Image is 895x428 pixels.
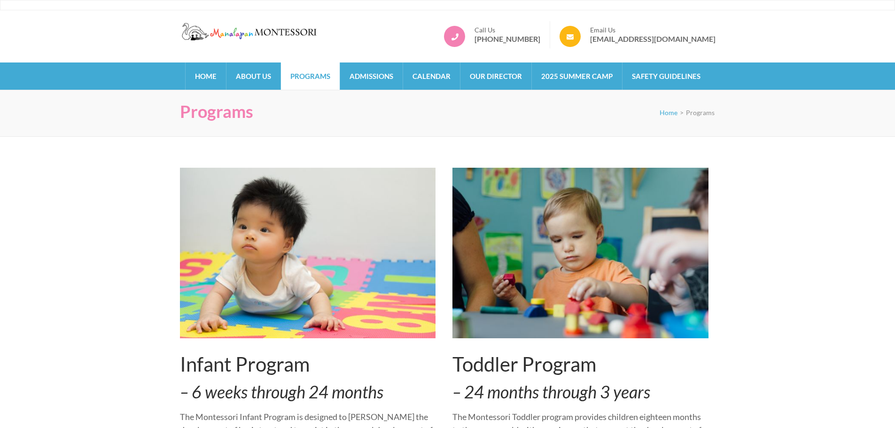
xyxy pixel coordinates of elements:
[403,62,460,90] a: Calendar
[180,21,321,42] img: Manalapan Montessori – #1 Rated Child Day Care Center in Manalapan NJ
[186,62,226,90] a: Home
[452,381,650,402] em: – 24 months through 3 years
[180,101,253,122] h1: Programs
[475,34,540,44] a: [PHONE_NUMBER]
[590,26,716,34] span: Email Us
[340,62,403,90] a: Admissions
[680,109,684,117] span: >
[180,381,383,402] em: – 6 weeks through 24 months
[590,34,716,44] a: [EMAIL_ADDRESS][DOMAIN_NAME]
[226,62,280,90] a: About Us
[623,62,710,90] a: Safety Guidelines
[660,109,677,117] a: Home
[180,352,436,376] h2: Infant Program
[452,352,708,376] h2: Toddler Program
[475,26,540,34] span: Call Us
[281,62,340,90] a: Programs
[532,62,622,90] a: 2025 Summer Camp
[460,62,531,90] a: Our Director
